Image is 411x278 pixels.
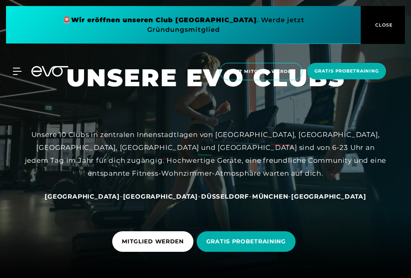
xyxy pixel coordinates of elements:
[291,192,366,200] a: [GEOGRAPHIC_DATA]
[206,237,286,246] span: GRATIS PROBETRAINING
[194,68,203,75] span: en
[314,68,379,75] span: Gratis Probetraining
[123,192,198,200] a: [GEOGRAPHIC_DATA]
[217,63,305,80] a: Jetzt Mitglied werden
[227,68,295,75] span: Jetzt Mitglied werden
[25,190,386,203] div: - - - -
[45,192,120,200] a: [GEOGRAPHIC_DATA]
[305,63,388,80] a: Gratis Probetraining
[112,225,197,258] a: MITGLIED WERDEN
[25,128,386,180] div: Unsere 10 Clubs in zentralen Innenstadtlagen von [GEOGRAPHIC_DATA], [GEOGRAPHIC_DATA], [GEOGRAPHI...
[194,67,212,76] a: en
[201,192,249,200] a: Düsseldorf
[252,192,288,200] a: München
[122,237,184,246] span: MITGLIED WERDEN
[197,225,299,258] a: GRATIS PROBETRAINING
[361,6,405,44] button: CLOSE
[373,21,393,29] span: CLOSE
